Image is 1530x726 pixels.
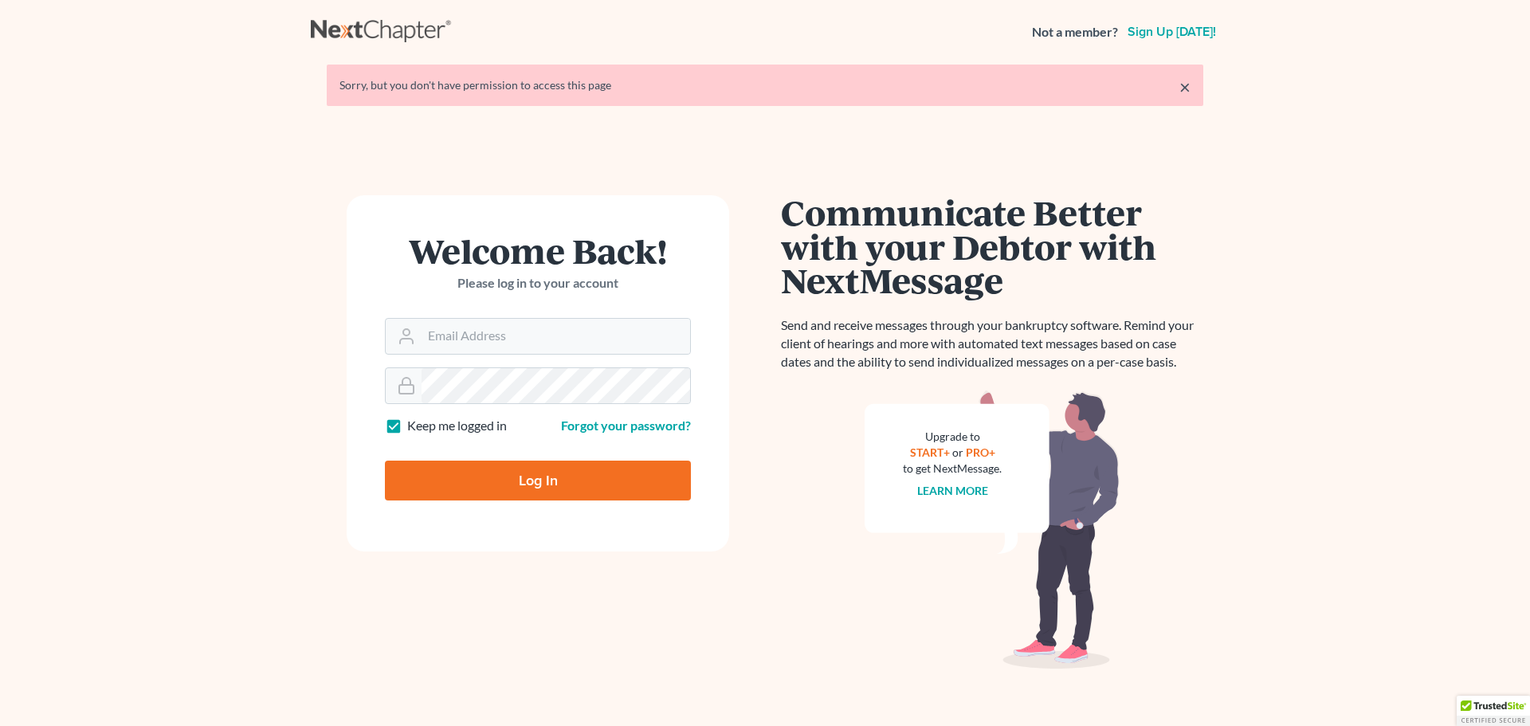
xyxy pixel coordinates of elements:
strong: Not a member? [1032,23,1118,41]
div: to get NextMessage. [903,461,1002,477]
p: Please log in to your account [385,274,691,292]
h1: Welcome Back! [385,233,691,268]
a: Sign up [DATE]! [1124,26,1219,38]
div: Sorry, but you don't have permission to access this page [339,77,1191,93]
label: Keep me logged in [407,417,507,435]
h1: Communicate Better with your Debtor with NextMessage [781,195,1203,297]
div: TrustedSite Certified [1457,696,1530,726]
img: nextmessage_bg-59042aed3d76b12b5cd301f8e5b87938c9018125f34e5fa2b7a6b67550977c72.svg [865,390,1120,669]
div: Upgrade to [903,429,1002,445]
a: Learn more [917,484,988,497]
a: START+ [910,445,950,459]
a: PRO+ [966,445,995,459]
p: Send and receive messages through your bankruptcy software. Remind your client of hearings and mo... [781,316,1203,371]
input: Log In [385,461,691,500]
a: Forgot your password? [561,418,691,433]
span: or [952,445,963,459]
input: Email Address [422,319,690,354]
a: × [1179,77,1191,96]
